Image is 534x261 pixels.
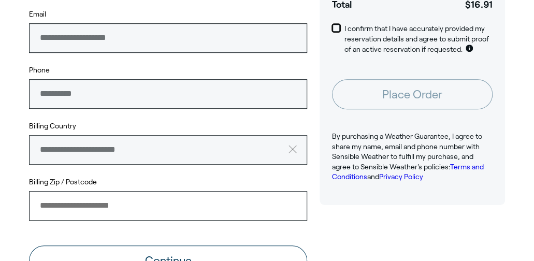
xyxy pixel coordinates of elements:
button: clear value [285,135,307,164]
label: Billing Zip / Postcode [29,177,307,187]
label: Email [29,9,307,20]
label: Billing Country [29,121,76,132]
p: I confirm that I have accurately provided my reservation details and agree to submit proof of an ... [344,24,493,54]
label: Phone [29,65,307,76]
button: Place Order [332,79,493,109]
p: By purchasing a Weather Guarantee, I agree to share my name, email and phone number with Sensible... [332,132,493,182]
a: Privacy Policy [379,172,423,181]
